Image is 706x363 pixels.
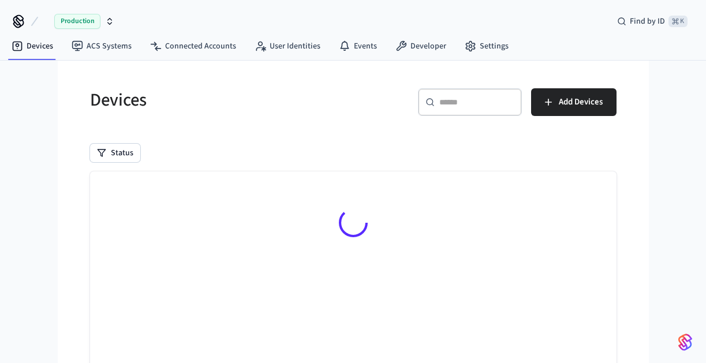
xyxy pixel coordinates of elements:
[90,88,346,112] h5: Devices
[559,95,603,110] span: Add Devices
[54,14,100,29] span: Production
[531,88,617,116] button: Add Devices
[330,36,386,57] a: Events
[2,36,62,57] a: Devices
[245,36,330,57] a: User Identities
[608,11,697,32] div: Find by ID⌘ K
[455,36,518,57] a: Settings
[62,36,141,57] a: ACS Systems
[630,16,665,27] span: Find by ID
[678,333,692,351] img: SeamLogoGradient.69752ec5.svg
[668,16,688,27] span: ⌘ K
[90,144,140,162] button: Status
[141,36,245,57] a: Connected Accounts
[386,36,455,57] a: Developer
